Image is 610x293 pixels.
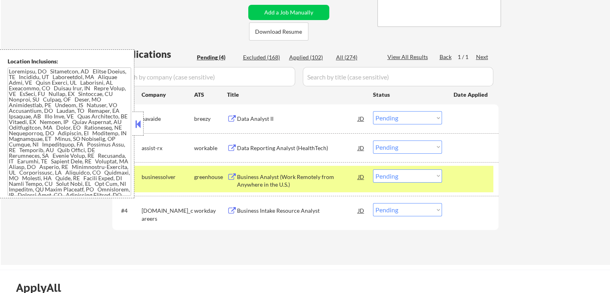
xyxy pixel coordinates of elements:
div: JD [357,111,365,126]
div: JD [357,169,365,184]
div: Excluded (168) [243,53,283,61]
div: Date Applied [454,91,489,99]
button: Download Resume [249,22,308,41]
div: navaide [142,115,194,123]
div: Data Reporting Analyst (HealthTech) [237,144,358,152]
div: workable [194,144,227,152]
div: #4 [121,207,135,215]
div: 1 / 1 [458,53,476,61]
div: Business Intake Resource Analyst [237,207,358,215]
div: Applications [115,49,194,59]
div: Status [373,87,442,102]
div: [DOMAIN_NAME]_careers [142,207,194,222]
div: All (274) [336,53,376,61]
button: Add a Job Manually [248,5,329,20]
input: Search by title (case sensitive) [303,67,493,86]
div: businessolver [142,173,194,181]
div: Next [476,53,489,61]
div: Pending (4) [197,53,237,61]
div: Applied (102) [289,53,329,61]
div: Back [440,53,452,61]
div: breezy [194,115,227,123]
div: Company [142,91,194,99]
div: Data Analyst II [237,115,358,123]
div: workday [194,207,227,215]
div: ATS [194,91,227,99]
div: Title [227,91,365,99]
div: assist-rx [142,144,194,152]
div: greenhouse [194,173,227,181]
div: JD [357,140,365,155]
div: View All Results [387,53,430,61]
input: Search by company (case sensitive) [115,67,295,86]
div: Location Inclusions: [8,57,131,65]
div: Business Analyst (Work Remotely from Anywhere in the U.S.) [237,173,358,189]
div: JD [357,203,365,218]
